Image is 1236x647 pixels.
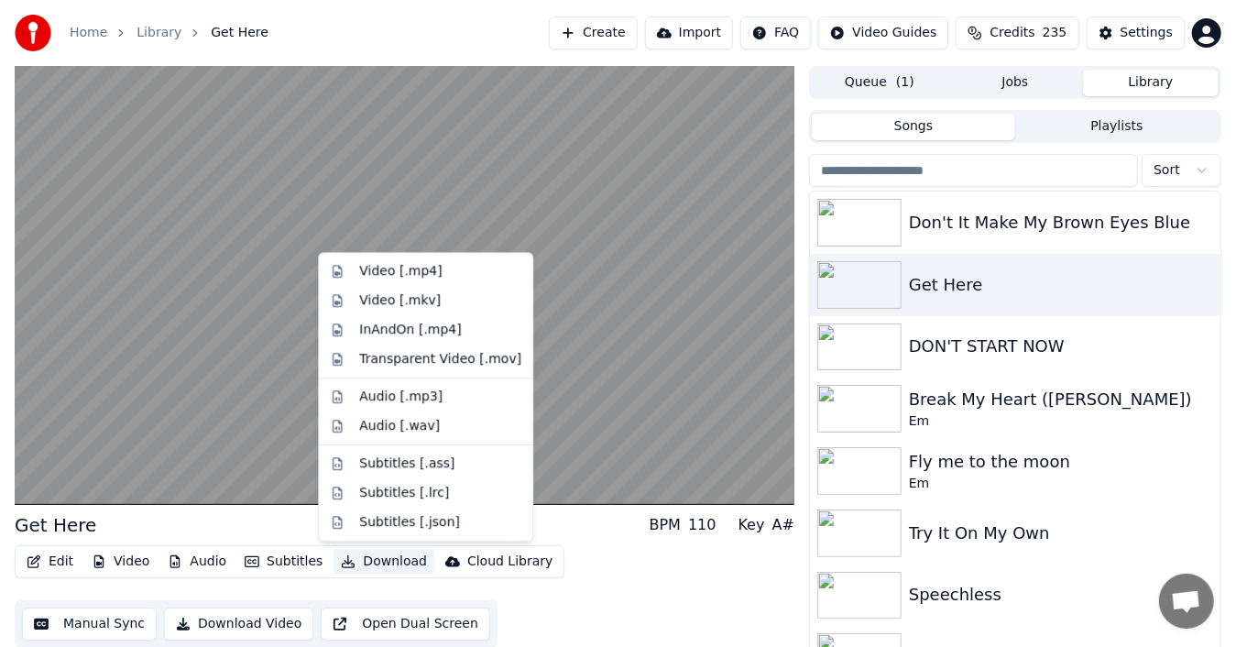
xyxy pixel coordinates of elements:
[359,321,462,339] div: InAndOn [.mp4]
[1083,70,1219,96] button: Library
[334,549,434,575] button: Download
[909,334,1213,359] div: DON'T START NOW
[909,582,1213,608] div: Speechless
[1015,114,1219,140] button: Playlists
[359,484,449,502] div: Subtitles [.lrc]
[909,449,1213,475] div: Fly me to the moon
[211,24,268,42] span: Get Here
[164,608,313,641] button: Download Video
[359,417,440,435] div: Audio [.wav]
[359,513,460,532] div: Subtitles [.json]
[22,608,157,641] button: Manual Sync
[321,608,490,641] button: Open Dual Screen
[1121,24,1173,42] div: Settings
[1087,16,1185,49] button: Settings
[15,512,96,538] div: Get Here
[19,549,81,575] button: Edit
[688,514,716,536] div: 110
[990,24,1034,42] span: Credits
[359,350,521,368] div: Transparent Video [.mov]
[909,412,1213,431] div: Em
[896,73,914,92] span: ( 1 )
[70,24,268,42] nav: breadcrumb
[650,514,681,536] div: BPM
[956,16,1078,49] button: Credits235
[772,514,794,536] div: A#
[1159,574,1214,629] div: Open chat
[738,514,765,536] div: Key
[909,210,1213,236] div: Don't It Make My Brown Eyes Blue
[549,16,638,49] button: Create
[740,16,811,49] button: FAQ
[909,272,1213,298] div: Get Here
[70,24,107,42] a: Home
[15,15,51,51] img: youka
[1043,24,1067,42] span: 235
[812,70,947,96] button: Queue
[467,553,552,571] div: Cloud Library
[359,455,454,473] div: Subtitles [.ass]
[84,549,157,575] button: Video
[237,549,330,575] button: Subtitles
[137,24,181,42] a: Library
[818,16,948,49] button: Video Guides
[359,262,442,280] div: Video [.mp4]
[1154,161,1180,180] span: Sort
[909,387,1213,412] div: Break My Heart ([PERSON_NAME])
[160,549,234,575] button: Audio
[359,388,443,406] div: Audio [.mp3]
[909,475,1213,493] div: Em
[812,114,1015,140] button: Songs
[947,70,1083,96] button: Jobs
[909,521,1213,546] div: Try It On My Own
[359,291,441,310] div: Video [.mkv]
[645,16,733,49] button: Import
